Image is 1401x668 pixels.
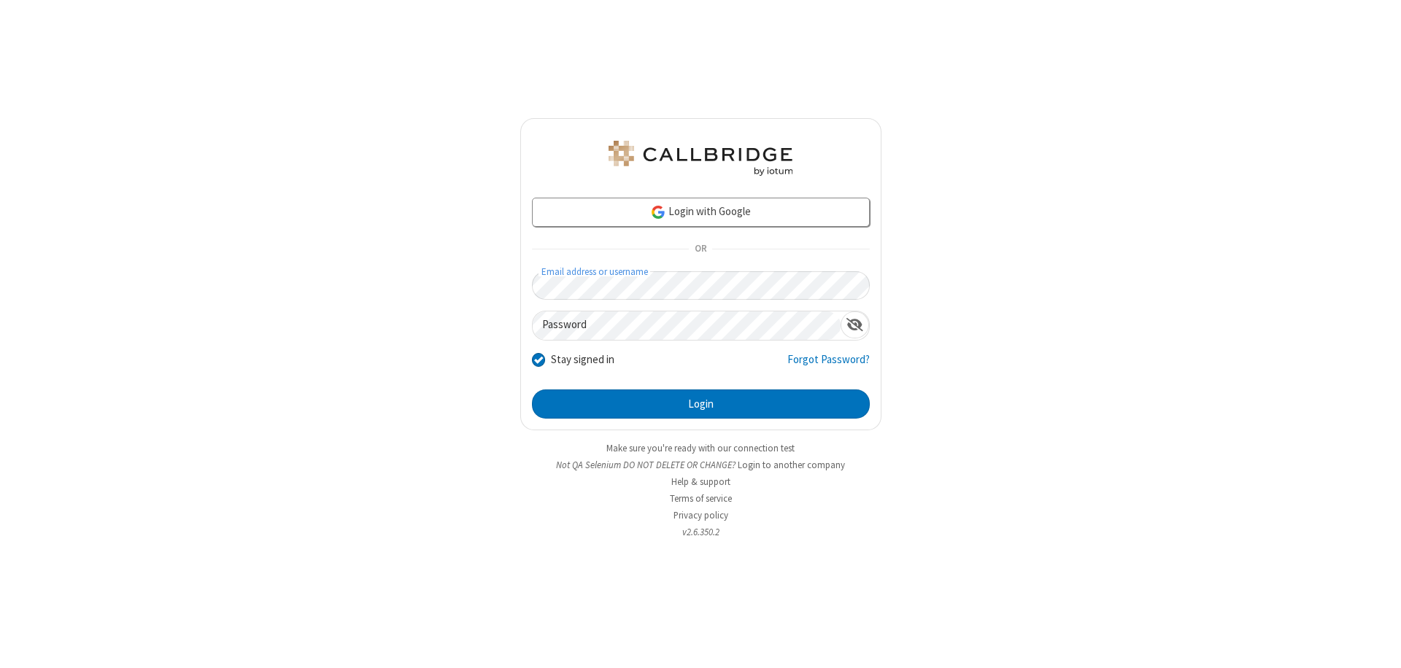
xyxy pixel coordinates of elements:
a: Help & support [671,475,730,488]
a: Terms of service [670,492,732,505]
img: QA Selenium DO NOT DELETE OR CHANGE [606,141,795,176]
div: Show password [841,311,869,338]
label: Stay signed in [551,352,614,368]
li: Not QA Selenium DO NOT DELETE OR CHANGE? [520,458,881,472]
input: Email address or username [532,271,870,300]
input: Password [533,311,841,340]
li: v2.6.350.2 [520,525,881,539]
img: google-icon.png [650,204,666,220]
a: Make sure you're ready with our connection test [606,442,795,454]
button: Login [532,389,870,419]
a: Forgot Password? [787,352,870,379]
a: Privacy policy [674,509,728,521]
span: OR [689,239,712,260]
a: Login with Google [532,198,870,227]
button: Login to another company [738,458,845,472]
